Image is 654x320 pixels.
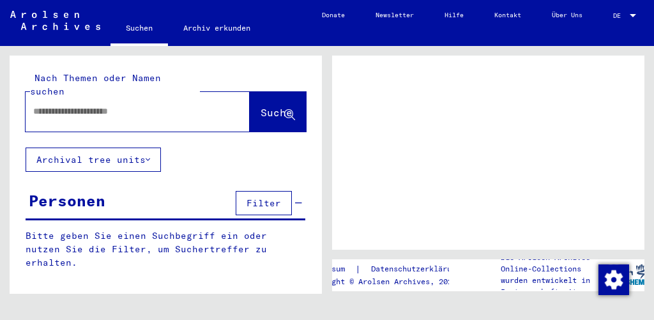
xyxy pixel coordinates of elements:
[168,13,266,43] a: Archiv erkunden
[247,197,281,209] span: Filter
[250,92,306,132] button: Suche
[261,106,293,119] span: Suche
[598,264,629,295] img: Zustimmung ändern
[501,275,605,298] p: wurden entwickelt in Partnerschaft mit
[305,276,476,287] p: Copyright © Arolsen Archives, 2021
[110,13,168,46] a: Suchen
[29,189,105,212] div: Personen
[305,263,476,276] div: |
[26,229,305,270] p: Bitte geben Sie einen Suchbegriff ein oder nutzen Sie die Filter, um Suchertreffer zu erhalten.
[30,72,161,97] mat-label: Nach Themen oder Namen suchen
[26,148,161,172] button: Archival tree units
[361,263,476,276] a: Datenschutzerklärung
[501,252,605,275] p: Die Arolsen Archives Online-Collections
[613,12,627,19] span: DE
[236,191,292,215] button: Filter
[598,264,628,294] div: Zustimmung ändern
[10,11,100,30] img: Arolsen_neg.svg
